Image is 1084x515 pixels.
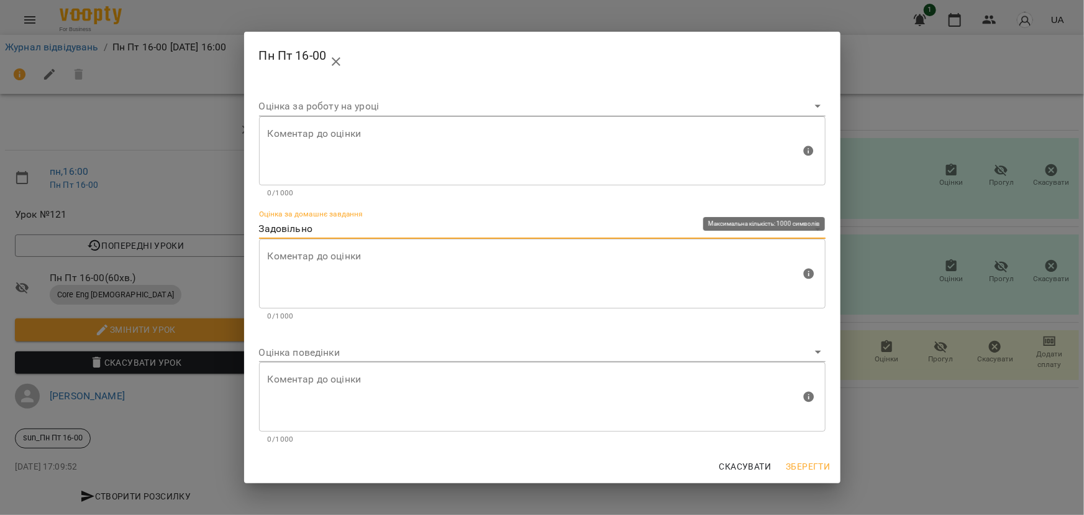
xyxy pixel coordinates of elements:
p: 0/1000 [268,434,817,446]
button: Скасувати [714,455,777,478]
h2: Пн Пт 16-00 [259,42,826,72]
button: close [321,47,351,77]
button: Зберегти [781,455,835,478]
p: 0/1000 [268,310,817,323]
div: Задовільно [259,220,826,239]
p: 0/1000 [268,187,817,200]
div: Максимальна кількість: 1000 символів [259,116,826,200]
div: Максимальна кількість: 1000 символів [259,362,826,445]
span: Скасувати [719,459,772,474]
span: Зберегти [786,459,830,474]
label: Оцінка за домашнє завдання [259,210,363,218]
